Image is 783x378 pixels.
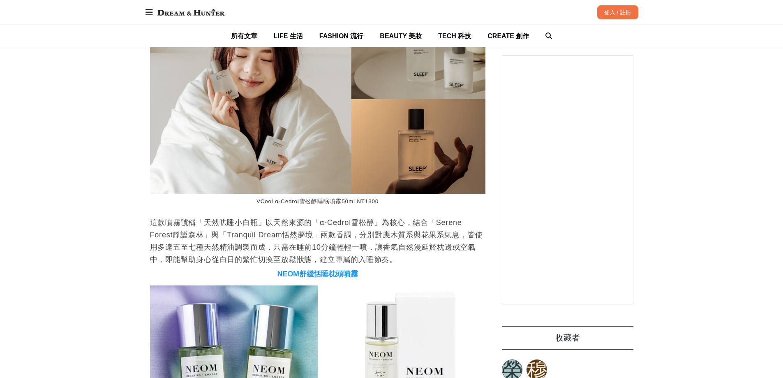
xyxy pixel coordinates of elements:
[231,25,257,47] a: 所有文章
[231,32,257,39] span: 所有文章
[319,25,364,47] a: FASHION 流行
[150,194,485,210] figcaption: VCool α-Cedrol雪松醇睡眠噴霧50ml NT1300
[380,32,422,39] span: BEAUTY 美妝
[438,25,471,47] a: TECH 科技
[150,216,485,266] p: 這款噴霧號稱「天然哄睡小白瓶」以天然來源的「α-Cedrol雪松醇」為核心，結合「Serene Forest靜謐森林」與「Tranquil Dream恬然夢境」兩款香調，分別對應木質系與花果系氣...
[438,32,471,39] span: TECH 科技
[274,32,303,39] span: LIFE 生活
[150,5,485,194] img: 買不到無印良品「睡眠麻藥」沒關係，網友激推這6款「睡眠噴霧」完全是最頂的助眠神器！
[597,5,638,19] div: 登入 / 註冊
[555,333,580,342] span: 收藏者
[380,25,422,47] a: BEAUTY 美妝
[319,32,364,39] span: FASHION 流行
[274,25,303,47] a: LIFE 生活
[153,5,229,20] img: Dream & Hunter
[487,25,529,47] a: CREATE 創作
[277,270,358,278] span: NEOM舒緩恬睡枕頭噴霧
[487,32,529,39] span: CREATE 創作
